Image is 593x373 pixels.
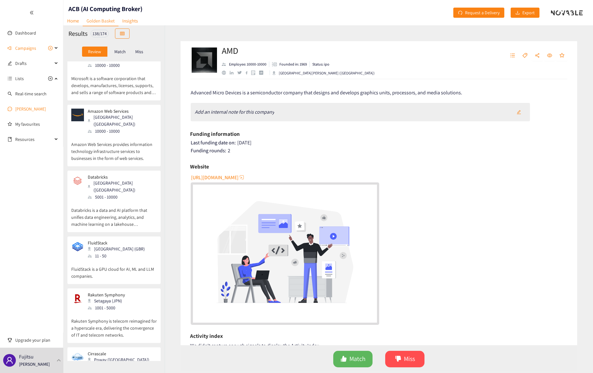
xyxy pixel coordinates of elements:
[251,70,259,75] a: google maps
[269,61,310,67] li: Founded in year
[63,16,83,26] a: Home
[517,110,521,115] span: edit
[453,8,504,18] button: redoRequest a Delivery
[259,71,267,75] a: crunchbase
[88,304,129,311] div: 1001 - 5000
[490,305,593,373] iframe: Chat Widget
[68,4,143,13] h1: ACB (AI Computing Broker)
[465,9,500,16] span: Request a Delivery
[515,10,520,16] span: download
[510,53,515,59] span: unordered-list
[191,148,568,154] div: 2
[8,61,12,66] span: edit
[190,342,568,350] div: We didn't capture enough signals to display the Activity Index.
[91,30,109,37] div: 138 / 174
[88,193,156,200] div: 5001 - 10000
[349,354,366,364] span: Match
[191,172,245,182] button: [URL][DOMAIN_NAME]
[222,71,230,75] a: website
[88,109,152,114] p: Amazon Web Services
[71,240,84,253] img: Snapshot of the company's website
[71,259,157,280] p: FluidStack is a GPU cloud for AI, ML and LLM companies.
[190,129,240,139] h6: Funding information
[15,30,36,36] a: Dashboard
[193,185,377,323] a: website
[245,71,252,74] a: facebook
[71,351,84,364] img: Snapshot of the company's website
[490,305,593,373] div: チャットウィジェット
[71,135,157,162] p: Amazon Web Services provides information technology infrastructure services to businesses in the ...
[404,354,415,364] span: Miss
[68,29,87,38] h2: Results
[511,8,539,18] button: downloadExport
[88,62,156,69] div: 10000 - 10000
[88,297,129,304] div: Setagaya (JPN)
[507,51,518,61] button: unordered-list
[230,71,237,75] a: linkedin
[519,51,531,61] button: tag
[522,9,535,16] span: Export
[71,174,84,187] img: Snapshot of the company's website
[522,53,527,59] span: tag
[191,147,226,154] span: Funding rounds:
[547,53,552,59] span: eye
[191,89,462,96] span: Advanced Micro Devices is a semiconductor company that designs and develops graphics units, proce...
[222,44,375,57] h2: AMD
[192,47,217,73] img: Company Logo
[88,174,152,180] p: Databricks
[15,72,24,85] span: Lists
[272,70,375,76] div: [GEOGRAPHIC_DATA][PERSON_NAME] ([GEOGRAPHIC_DATA])
[6,357,13,364] span: user
[48,76,53,81] span: plus-circle
[15,91,47,97] a: Real-time search
[191,139,236,146] span: Last funding date on:
[71,292,84,305] img: Snapshot of the company's website
[115,28,130,39] button: table
[310,61,329,67] li: Status
[191,140,568,146] div: [DATE]
[333,351,373,367] button: likeMatch
[395,356,401,363] span: dislike
[222,61,269,67] li: Employees
[229,61,266,67] p: Employee: 10000-10000
[118,16,142,26] a: Insights
[15,57,53,70] span: Drafts
[8,46,12,50] span: sound
[8,137,12,142] span: book
[88,356,153,363] div: Poway ([GEOGRAPHIC_DATA])
[71,109,84,121] img: Snapshot of the company's website
[8,76,12,81] span: unordered-list
[88,114,156,128] div: [GEOGRAPHIC_DATA] ([GEOGRAPHIC_DATA])
[88,292,125,297] p: Rakuten Symphony
[312,61,329,67] p: Status: ipo
[556,51,568,61] button: star
[512,107,526,117] button: edit
[15,118,58,130] a: My favourites
[83,16,118,26] a: Golden Basket
[114,49,126,54] p: Match
[135,49,143,54] p: Miss
[15,42,36,54] span: Campaigns
[88,351,149,356] p: Cirrascale
[279,61,307,67] p: Founded in: 1969
[532,51,543,61] button: share-alt
[88,252,149,259] div: 11 - 50
[88,240,145,245] p: FluidStack
[19,361,50,368] p: [PERSON_NAME]
[29,10,34,15] span: double-left
[190,162,209,171] h6: Website
[71,311,157,338] p: Rakuten Symphony is telecom reimagined for a hyperscale era, delivering the convergence of IT and...
[193,185,377,323] img: Snapshot of the Company's website
[120,31,124,36] span: table
[195,109,274,115] i: Add an internal note for this company
[191,174,239,181] span: [URL][DOMAIN_NAME]
[341,356,347,363] span: like
[8,338,12,342] span: trophy
[88,180,156,193] div: [GEOGRAPHIC_DATA] ([GEOGRAPHIC_DATA])
[71,69,157,96] p: Microsoft is a software corporation that develops, manufactures, licenses, supports, and sells a ...
[237,71,245,74] a: twitter
[458,10,462,16] span: redo
[535,53,540,59] span: share-alt
[19,353,34,361] p: Fujitsu
[15,334,58,346] span: Upgrade your plan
